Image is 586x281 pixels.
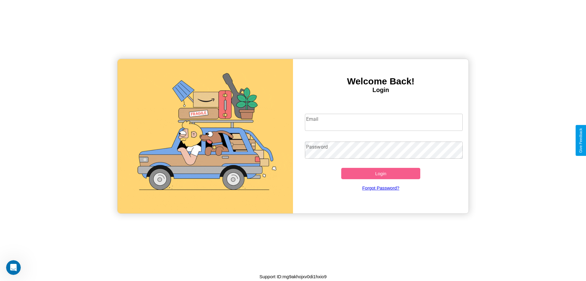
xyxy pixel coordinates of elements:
a: Forgot Password? [302,179,460,197]
h3: Welcome Back! [293,76,468,87]
p: Support ID: mg9akhojxv0di1hxio9 [259,272,327,281]
iframe: Intercom live chat [6,260,21,275]
div: Give Feedback [579,128,583,153]
h4: Login [293,87,468,94]
button: Login [341,168,420,179]
img: gif [118,59,293,213]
